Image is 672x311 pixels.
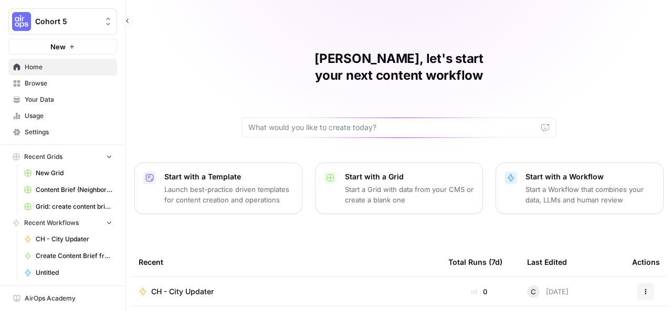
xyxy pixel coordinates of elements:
p: Start with a Template [164,171,293,182]
a: Browse [8,75,117,92]
div: [DATE] [527,285,569,298]
span: Grid: create content brief from keyword [36,202,112,211]
a: Grid: create content brief from keyword [19,198,117,215]
span: CH - City Updater [36,234,112,244]
p: Start with a Workflow [526,171,655,182]
span: Your Data [25,95,112,104]
p: Start a Workflow that combines your data, LLMs and human review [526,184,655,205]
span: Usage [25,111,112,121]
span: Recent Grids [24,152,62,162]
span: Untitled [36,268,112,277]
a: Home [8,59,117,76]
a: Settings [8,124,117,141]
a: Untitled [19,264,117,281]
p: Launch best-practice driven templates for content creation and operations [164,184,293,205]
span: Browse [25,79,112,88]
span: New Grid [36,168,112,178]
button: Start with a TemplateLaunch best-practice driven templates for content creation and operations [134,163,302,214]
div: Recent [139,248,432,276]
p: Start a Grid with data from your CMS or create a blank one [345,184,474,205]
button: New [8,39,117,55]
span: New [50,41,66,52]
a: CH - City Updater [139,286,432,297]
a: Usage [8,108,117,124]
span: Recent Workflows [24,218,79,228]
img: Cohort 5 Logo [12,12,31,31]
input: What would you like to create today? [248,122,537,133]
p: Start with a Grid [345,171,474,182]
span: CH - City Updater [151,286,214,297]
a: Content Brief (Neighbor - [PERSON_NAME] [19,181,117,198]
a: Your Data [8,91,117,108]
span: Cohort 5 [35,16,99,27]
div: 0 [448,286,510,297]
button: Workspace: Cohort 5 [8,8,117,35]
span: Content Brief (Neighbor - [PERSON_NAME] [36,185,112,195]
span: Create Content Brief from Keyword (Neighbor - [PERSON_NAME] [36,251,112,261]
div: Actions [632,248,660,276]
h1: [PERSON_NAME], let's start your next content workflow [241,50,556,84]
div: Total Runs (7d) [448,248,502,276]
a: AirOps Academy [8,290,117,307]
button: Recent Grids [8,149,117,165]
span: C [531,286,536,297]
span: AirOps Academy [25,294,112,303]
a: Create Content Brief from Keyword (Neighbor - [PERSON_NAME] [19,248,117,264]
span: Settings [25,127,112,137]
button: Start with a GridStart a Grid with data from your CMS or create a blank one [315,163,483,214]
button: Start with a WorkflowStart a Workflow that combines your data, LLMs and human review [496,163,664,214]
a: New Grid [19,165,117,181]
div: Last Edited [527,248,567,276]
span: Home [25,62,112,72]
button: Recent Workflows [8,215,117,231]
a: CH - City Updater [19,231,117,248]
